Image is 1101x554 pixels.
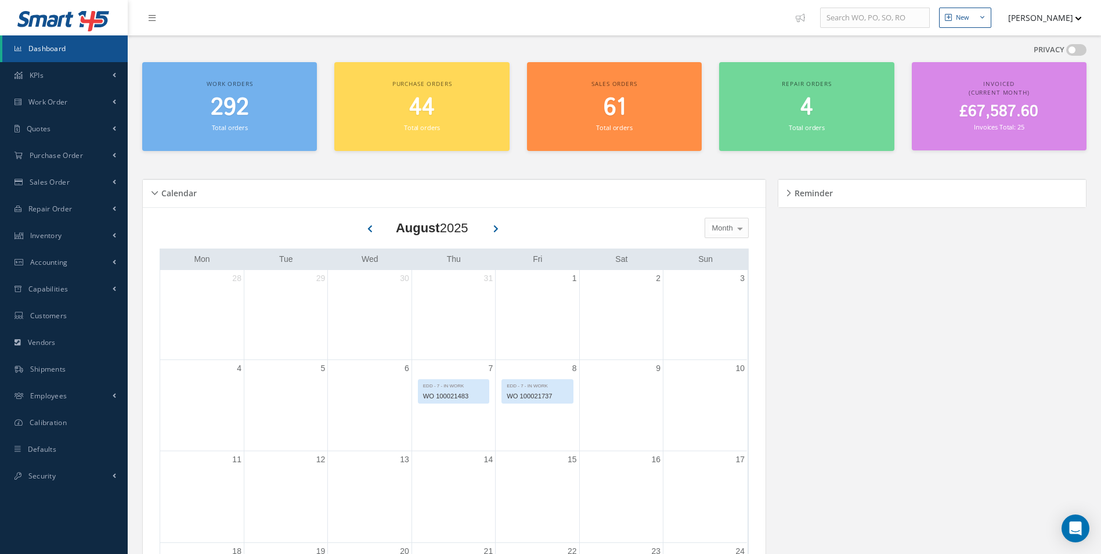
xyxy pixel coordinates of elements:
[738,270,747,287] a: August 3, 2025
[591,80,637,88] span: Sales orders
[319,360,328,377] a: August 5, 2025
[663,359,747,451] td: August 10, 2025
[398,270,411,287] a: July 30, 2025
[418,390,489,403] div: WO 100021483
[396,218,468,238] div: 2025
[192,252,212,267] a: Monday
[502,380,572,390] div: EDD - 7 - IN WORK
[411,359,495,451] td: August 7, 2025
[328,359,411,451] td: August 6, 2025
[579,359,663,451] td: August 9, 2025
[570,270,579,287] a: August 1, 2025
[565,451,579,468] a: August 15, 2025
[800,91,813,124] span: 4
[570,360,579,377] a: August 8, 2025
[212,123,248,132] small: Total orders
[654,360,663,377] a: August 9, 2025
[244,359,327,451] td: August 5, 2025
[663,270,747,360] td: August 3, 2025
[418,380,489,390] div: EDD - 7 - IN WORK
[28,337,56,347] span: Vendors
[482,270,496,287] a: July 31, 2025
[663,451,747,543] td: August 17, 2025
[791,185,833,199] h5: Reminder
[160,270,244,360] td: July 28, 2025
[359,252,381,267] a: Wednesday
[28,444,56,454] span: Defaults
[1034,44,1064,56] label: PRIVACY
[398,451,411,468] a: August 13, 2025
[445,252,463,267] a: Thursday
[314,270,328,287] a: July 29, 2025
[328,270,411,360] td: July 30, 2025
[733,360,747,377] a: August 10, 2025
[207,80,252,88] span: Work orders
[411,451,495,543] td: August 14, 2025
[158,185,197,199] h5: Calendar
[402,360,411,377] a: August 6, 2025
[396,221,440,235] b: August
[211,91,249,124] span: 292
[956,13,969,23] div: New
[392,80,452,88] span: Purchase orders
[496,451,579,543] td: August 15, 2025
[496,270,579,360] td: August 1, 2025
[30,257,68,267] span: Accounting
[314,451,328,468] a: August 12, 2025
[696,252,715,267] a: Sunday
[234,360,244,377] a: August 4, 2025
[654,270,663,287] a: August 2, 2025
[604,91,626,124] span: 61
[486,360,495,377] a: August 7, 2025
[969,88,1030,96] span: (Current Month)
[28,471,56,481] span: Security
[939,8,991,28] button: New
[409,91,435,124] span: 44
[997,6,1082,29] button: [PERSON_NAME]
[28,204,73,214] span: Repair Order
[527,62,702,151] a: Sales orders 61 Total orders
[789,123,825,132] small: Total orders
[820,8,930,28] input: Search WO, PO, SO, RO
[983,80,1015,88] span: Invoiced
[277,252,295,267] a: Tuesday
[30,364,66,374] span: Shipments
[782,80,831,88] span: Repair orders
[974,123,1024,131] small: Invoices Total: 25
[411,270,495,360] td: July 31, 2025
[30,150,83,160] span: Purchase Order
[596,123,632,132] small: Total orders
[912,62,1086,150] a: Invoiced (Current Month) £67,587.60 Invoices Total: 25
[30,418,67,427] span: Calibration
[28,44,66,53] span: Dashboard
[1062,515,1089,542] div: Open Intercom Messenger
[649,451,663,468] a: August 16, 2025
[334,62,509,151] a: Purchase orders 44 Total orders
[502,390,572,403] div: WO 100021737
[719,62,894,151] a: Repair orders 4 Total orders
[530,252,544,267] a: Friday
[28,97,68,107] span: Work Order
[230,270,244,287] a: July 28, 2025
[496,359,579,451] td: August 8, 2025
[709,222,733,234] span: Month
[404,123,440,132] small: Total orders
[733,451,747,468] a: August 17, 2025
[328,451,411,543] td: August 13, 2025
[30,70,44,80] span: KPIs
[579,451,663,543] td: August 16, 2025
[613,252,630,267] a: Saturday
[244,451,327,543] td: August 12, 2025
[160,359,244,451] td: August 4, 2025
[30,311,67,321] span: Customers
[959,100,1038,123] span: £67,587.60
[160,451,244,543] td: August 11, 2025
[142,62,317,151] a: Work orders 292 Total orders
[230,451,244,468] a: August 11, 2025
[28,284,68,294] span: Capabilities
[579,270,663,360] td: August 2, 2025
[244,270,327,360] td: July 29, 2025
[27,124,51,134] span: Quotes
[30,391,67,401] span: Employees
[30,231,62,240] span: Inventory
